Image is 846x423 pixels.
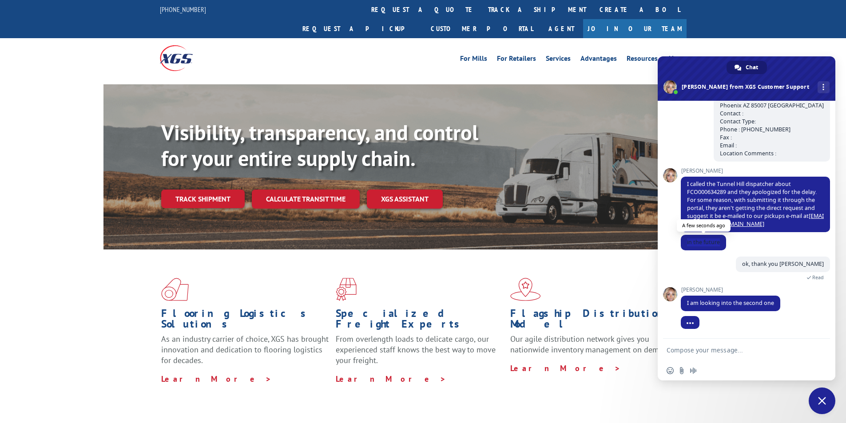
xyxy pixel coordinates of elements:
[161,278,189,301] img: xgs-icon-total-supply-chain-intelligence-red
[336,308,504,334] h1: Specialized Freight Experts
[812,274,824,281] span: Read
[510,308,678,334] h1: Flagship Distribution Model
[580,55,617,65] a: Advantages
[667,346,807,354] textarea: Compose your message...
[687,180,824,228] span: I called the Tunnel Hill dispatcher about FCO000634289 and they apologized for the delay. For som...
[510,334,674,355] span: Our agile distribution network gives you nationwide inventory management on demand.
[161,119,478,172] b: Visibility, transparency, and control for your entire supply chain.
[336,278,357,301] img: xgs-icon-focused-on-flooring-red
[367,190,443,209] a: XGS ASSISTANT
[746,61,758,74] span: Chat
[687,212,824,228] a: [EMAIL_ADDRESS][DOMAIN_NAME]
[160,5,206,14] a: [PHONE_NUMBER]
[667,367,674,374] span: Insert an emoji
[681,168,830,174] span: [PERSON_NAME]
[546,55,571,65] a: Services
[818,81,830,93] div: More channels
[336,334,504,373] p: From overlength loads to delicate cargo, our experienced staff knows the best way to move your fr...
[583,19,687,38] a: Join Our Team
[252,190,360,209] a: Calculate transit time
[742,260,824,268] span: ok, thank you [PERSON_NAME]
[161,334,329,365] span: As an industry carrier of choice, XGS has brought innovation and dedication to flooring logistics...
[336,374,446,384] a: Learn More >
[678,367,685,374] span: Send a file
[296,19,424,38] a: Request a pickup
[667,55,687,65] a: About
[161,308,329,334] h1: Flooring Logistics Solutions
[497,55,536,65] a: For Retailers
[424,19,540,38] a: Customer Portal
[687,299,774,307] span: I am looking into the second one
[161,190,245,208] a: Track shipment
[540,19,583,38] a: Agent
[460,55,487,65] a: For Mills
[510,363,621,373] a: Learn More >
[720,86,824,157] span: Boxes Near Me LLC [STREET_ADDRESS] Phoenix AZ 85007 [GEOGRAPHIC_DATA] Contact : Contact Type: Pho...
[809,387,835,414] div: Close chat
[727,61,767,74] div: Chat
[161,374,272,384] a: Learn More >
[627,55,658,65] a: Resources
[687,238,720,246] span: in the future
[681,287,780,293] span: [PERSON_NAME]
[690,367,697,374] span: Audio message
[510,278,541,301] img: xgs-icon-flagship-distribution-model-red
